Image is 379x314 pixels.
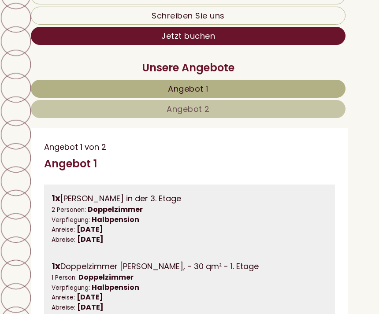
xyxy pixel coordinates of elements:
[77,224,103,234] b: [DATE]
[167,103,210,115] span: Angebot 2
[88,204,143,214] b: Doppelzimmer
[7,26,157,52] div: Guten Tag, wie können wir Ihnen helfen?
[52,192,60,204] b: 1x
[78,272,134,282] b: Doppelzimmer
[13,27,153,34] div: Hotel Tenz
[92,282,139,292] b: Halbpension
[31,60,346,75] div: Unsere Angebote
[52,225,75,234] small: Anreise:
[77,302,104,312] b: [DATE]
[52,216,90,224] small: Verpflegung:
[52,260,60,272] b: 1x
[52,260,327,273] div: Doppelzimmer [PERSON_NAME], - 30 qm² - 1. Etage
[52,284,90,292] small: Verpflegung:
[168,83,208,94] span: Angebot 1
[92,214,139,225] b: Halbpension
[128,7,163,21] div: [DATE]
[77,234,104,244] b: [DATE]
[52,273,77,282] small: 1 Person:
[13,44,153,51] small: 12:04
[44,141,106,152] span: Angebot 1 von 2
[52,206,86,214] small: 2 Personen:
[52,236,75,244] small: Abreise:
[77,292,103,302] b: [DATE]
[233,229,291,248] button: Senden
[31,27,346,45] a: Jetzt buchen
[52,303,75,312] small: Abreise:
[52,192,327,205] div: [PERSON_NAME] in der 3. Etage
[44,156,97,171] div: Angebot 1
[31,7,346,25] a: Schreiben Sie uns
[52,293,75,302] small: Anreise:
